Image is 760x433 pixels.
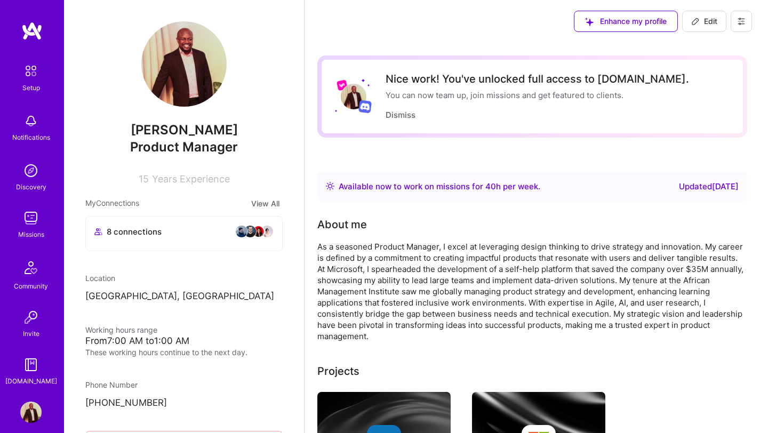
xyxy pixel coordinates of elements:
img: avatar [244,225,257,238]
img: Invite [20,307,42,328]
button: Dismiss [386,109,415,121]
div: You can now team up, join missions and get featured to clients. [386,90,689,101]
span: [PERSON_NAME] [85,122,283,138]
img: Availability [326,182,334,190]
div: These working hours continue to the next day. [85,347,283,358]
span: Product Manager [130,139,238,155]
div: As a seasoned Product Manager, I excel at leveraging design thinking to drive strategy and innova... [317,241,744,342]
div: Discovery [16,181,46,193]
img: discovery [20,160,42,181]
img: teamwork [20,207,42,229]
a: User Avatar [18,402,44,423]
img: User Avatar [20,402,42,423]
div: Available now to work on missions for h per week . [339,180,540,193]
button: 8 connectionsavataravataravataravatar [85,216,283,251]
button: View All [248,197,283,210]
img: guide book [20,354,42,375]
div: Projects [317,363,359,379]
i: icon SuggestedTeams [585,18,594,26]
img: Community [18,255,44,280]
span: 8 connections [107,226,162,237]
span: Phone Number [85,380,138,389]
div: From 7:00 AM to 1:00 AM [85,335,283,347]
div: [DOMAIN_NAME] [5,375,57,387]
div: Location [85,272,283,284]
div: Invite [23,328,39,339]
img: avatar [261,225,274,238]
img: User Avatar [341,84,366,109]
div: Setup [22,82,40,93]
img: bell [20,110,42,132]
span: My Connections [85,197,139,210]
button: Enhance my profile [574,11,678,32]
p: [GEOGRAPHIC_DATA], [GEOGRAPHIC_DATA] [85,290,283,303]
span: Working hours range [85,325,157,334]
img: avatar [235,225,248,238]
span: Edit [691,16,717,27]
img: Lyft logo [337,79,348,91]
div: Missions [18,229,44,240]
div: Notifications [12,132,50,143]
img: User Avatar [141,21,227,107]
span: Enhance my profile [585,16,667,27]
img: logo [21,21,43,41]
span: Years Experience [152,173,230,185]
div: Updated [DATE] [679,180,739,193]
div: About me [317,217,367,232]
span: 15 [139,173,149,185]
div: Nice work! You've unlocked full access to [DOMAIN_NAME]. [386,73,689,85]
span: 40 [485,181,496,191]
button: Edit [682,11,726,32]
i: icon Collaborator [94,228,102,236]
p: [PHONE_NUMBER] [85,397,283,410]
div: Community [14,280,48,292]
img: avatar [252,225,265,238]
img: setup [20,60,42,82]
img: Discord logo [358,100,372,113]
